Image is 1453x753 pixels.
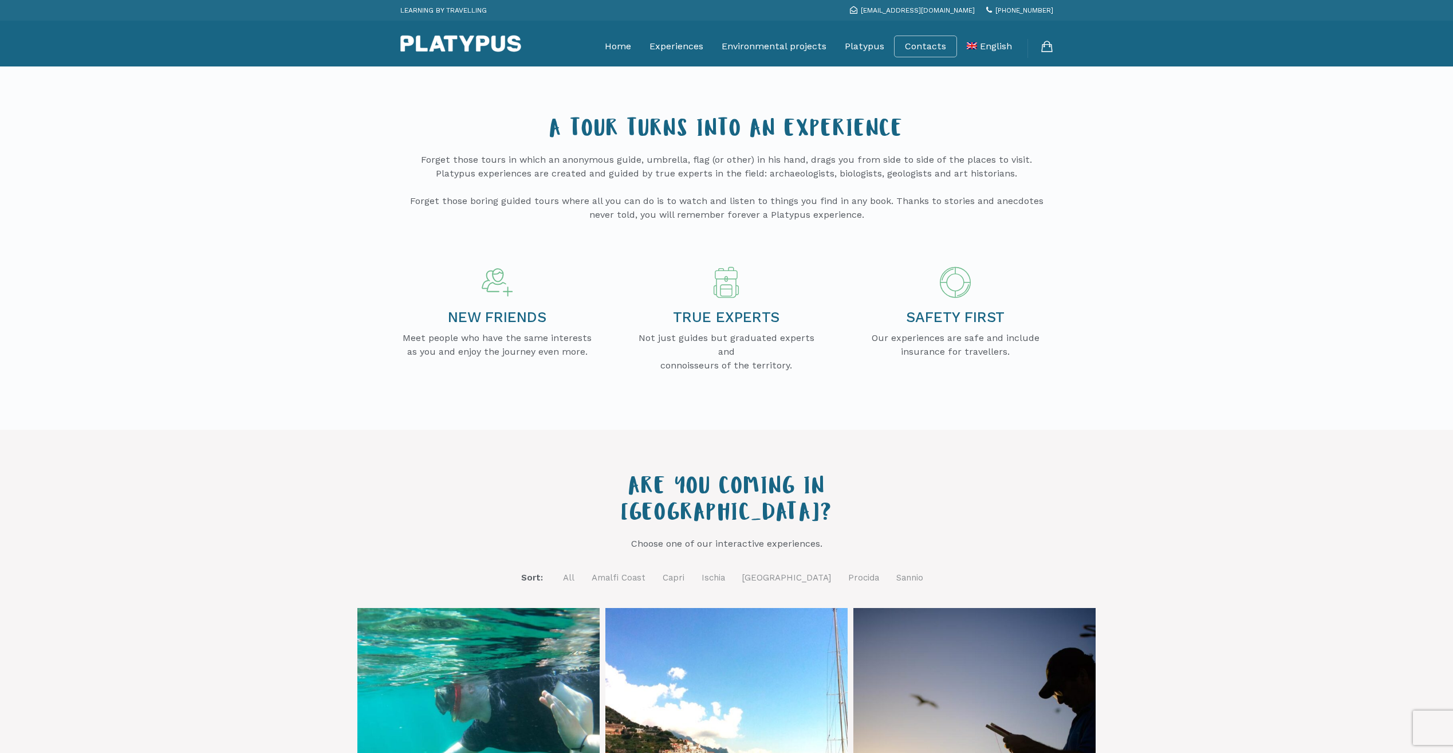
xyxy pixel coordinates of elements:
[905,41,946,52] a: Contacts
[722,32,826,61] a: Environmental projects
[995,6,1053,14] span: [PHONE_NUMBER]
[986,6,1053,14] a: [PHONE_NUMBER]
[564,537,890,551] p: Choose one of our interactive experiences.
[906,309,1005,325] span: SAFETY FIRST
[850,6,975,14] a: [EMAIL_ADDRESS][DOMAIN_NAME]
[967,32,1012,61] a: English
[563,571,574,585] a: All
[403,153,1050,222] p: Forget those tours in which an anonymous guide, umbrella, flag (or other) in his hand, drags you ...
[605,32,631,61] a: Home
[400,3,487,18] p: LEARNING BY TRAVELLING
[649,32,703,61] a: Experiences
[448,309,546,325] span: NEW FRIENDS
[673,309,779,325] span: TRUE EXPERTS
[845,32,884,61] a: Platypus
[592,571,645,585] a: Amalfi Coast
[400,331,595,359] p: Meet people who have the same interests as you and enjoy the journey even more.
[621,477,832,527] span: ARE YOU COMING IN [GEOGRAPHIC_DATA]?
[858,331,1053,359] p: Our experiences are safe and include insurance for travellers.
[848,571,879,585] a: Procida
[980,41,1012,52] span: English
[861,6,975,14] span: [EMAIL_ADDRESS][DOMAIN_NAME]
[896,571,923,585] a: Sannio
[702,571,725,585] a: Ischia
[629,331,824,372] p: Not just guides but graduated experts and connoisseurs of the territory.
[400,35,521,52] img: Platypus
[663,571,684,585] a: Capri
[549,119,903,143] span: A TOUR TURNS INTO AN EXPERIENCE
[742,571,831,585] a: [GEOGRAPHIC_DATA]
[521,572,543,583] span: Sort:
